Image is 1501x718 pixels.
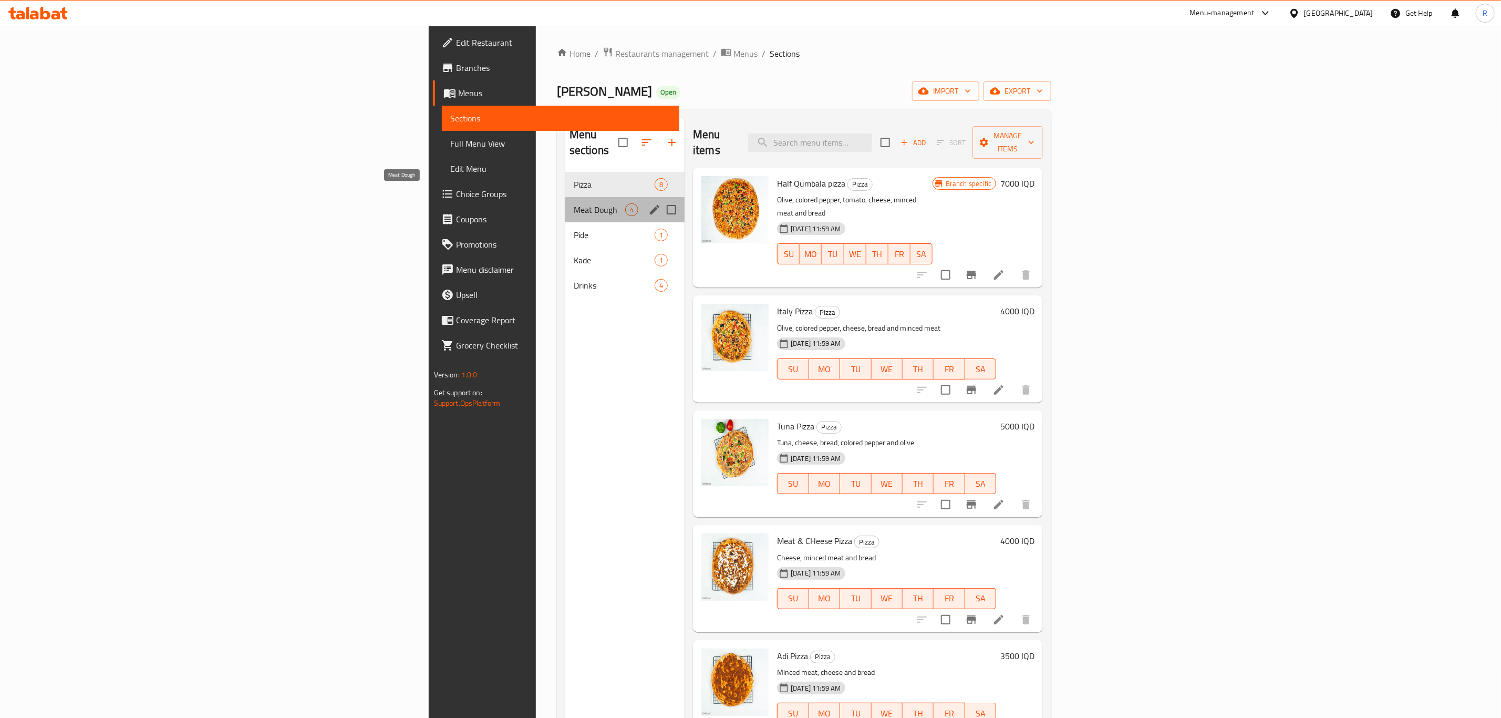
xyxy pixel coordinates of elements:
h6: 5000 IQD [1000,419,1034,434]
span: Branches [456,61,671,74]
a: Coupons [433,207,679,232]
span: Select to update [935,379,957,401]
a: Choice Groups [433,181,679,207]
span: Tuna Pizza [777,418,814,434]
span: SU [782,362,804,377]
span: Select section [874,131,896,153]
div: Pide [574,229,655,241]
span: Menus [458,87,671,99]
a: Menu disclaimer [433,257,679,282]
span: R [1483,7,1487,19]
p: Cheese, minced meat and bread [777,551,996,565]
button: WE [872,588,903,609]
span: Italy Pizza [777,303,813,319]
h6: 4000 IQD [1000,304,1034,319]
p: Olive, colored pepper, cheese, bread and minced meat [777,322,996,335]
button: TU [840,473,871,494]
span: MO [813,476,836,491]
p: Olive, colored pepper, tomato, cheese, minced meat and bread [777,193,933,220]
button: MO [809,358,840,379]
button: Add section [659,130,685,155]
a: Menus [721,47,758,60]
button: SU [777,473,809,494]
span: SU [782,247,795,262]
span: Coupons [456,213,671,225]
div: items [625,203,638,216]
span: Sections [770,47,800,60]
button: SA [965,358,996,379]
span: TU [844,476,867,491]
span: Pizza [811,651,835,663]
div: Menu-management [1190,7,1255,19]
img: Meat & CHeese Pizza [701,534,769,601]
span: Edit Restaurant [456,36,671,49]
span: FR [893,247,906,262]
button: MO [809,588,840,609]
span: Half Qumbala pizza [777,176,845,191]
span: 8 [655,180,667,190]
div: Kade1 [565,248,685,273]
span: Manage items [981,129,1034,156]
span: Full Menu View [450,137,671,150]
span: WE [876,362,898,377]
button: FR [934,588,965,609]
button: delete [1013,607,1039,632]
div: items [655,178,668,191]
img: Half Qumbala pizza [701,176,769,243]
button: TU [840,358,871,379]
span: Menus [733,47,758,60]
span: 1.0.0 [461,368,478,382]
a: Coverage Report [433,307,679,333]
a: Edit Menu [442,156,679,181]
a: Menus [433,80,679,106]
button: FR [934,473,965,494]
span: Select to update [935,609,957,631]
span: WE [848,247,862,262]
span: SU [782,591,804,606]
button: delete [1013,262,1039,288]
a: Promotions [433,232,679,257]
span: SU [782,476,804,491]
button: FR [934,358,965,379]
a: Branches [433,55,679,80]
span: Pizza [817,421,841,433]
div: Pide1 [565,222,685,248]
span: WE [876,591,898,606]
button: export [984,81,1051,101]
button: SU [777,588,809,609]
span: 1 [655,230,667,240]
a: Edit menu item [992,384,1005,396]
a: Support.OpsPlatform [434,396,501,410]
span: Pizza [815,306,840,319]
span: Add [899,137,927,149]
span: Select to update [935,494,957,516]
img: Adi Pizza [701,649,769,716]
span: TH [907,476,929,491]
span: Adi Pizza [777,648,808,664]
button: TU [840,588,871,609]
button: WE [844,243,866,264]
h6: 3500 IQD [1000,649,1034,663]
span: MO [813,591,836,606]
span: TH [907,362,929,377]
span: Kade [574,254,655,266]
span: Sections [450,112,671,125]
button: SA [910,243,933,264]
a: Edit menu item [992,269,1005,281]
button: FR [888,243,910,264]
span: FR [938,362,960,377]
div: Pizza [854,536,879,548]
button: TH [903,473,934,494]
span: SA [969,476,992,491]
span: Select all sections [612,131,634,153]
span: Meat & CHeese Pizza [777,533,852,549]
div: Pizza8 [565,172,685,197]
span: TU [826,247,840,262]
span: Branch specific [941,179,996,189]
button: Branch-specific-item [959,262,984,288]
div: Meat Dough4edit [565,197,685,222]
span: WE [876,476,898,491]
span: Pizza [574,178,655,191]
div: Pizza [847,178,873,191]
h6: 4000 IQD [1000,534,1034,548]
